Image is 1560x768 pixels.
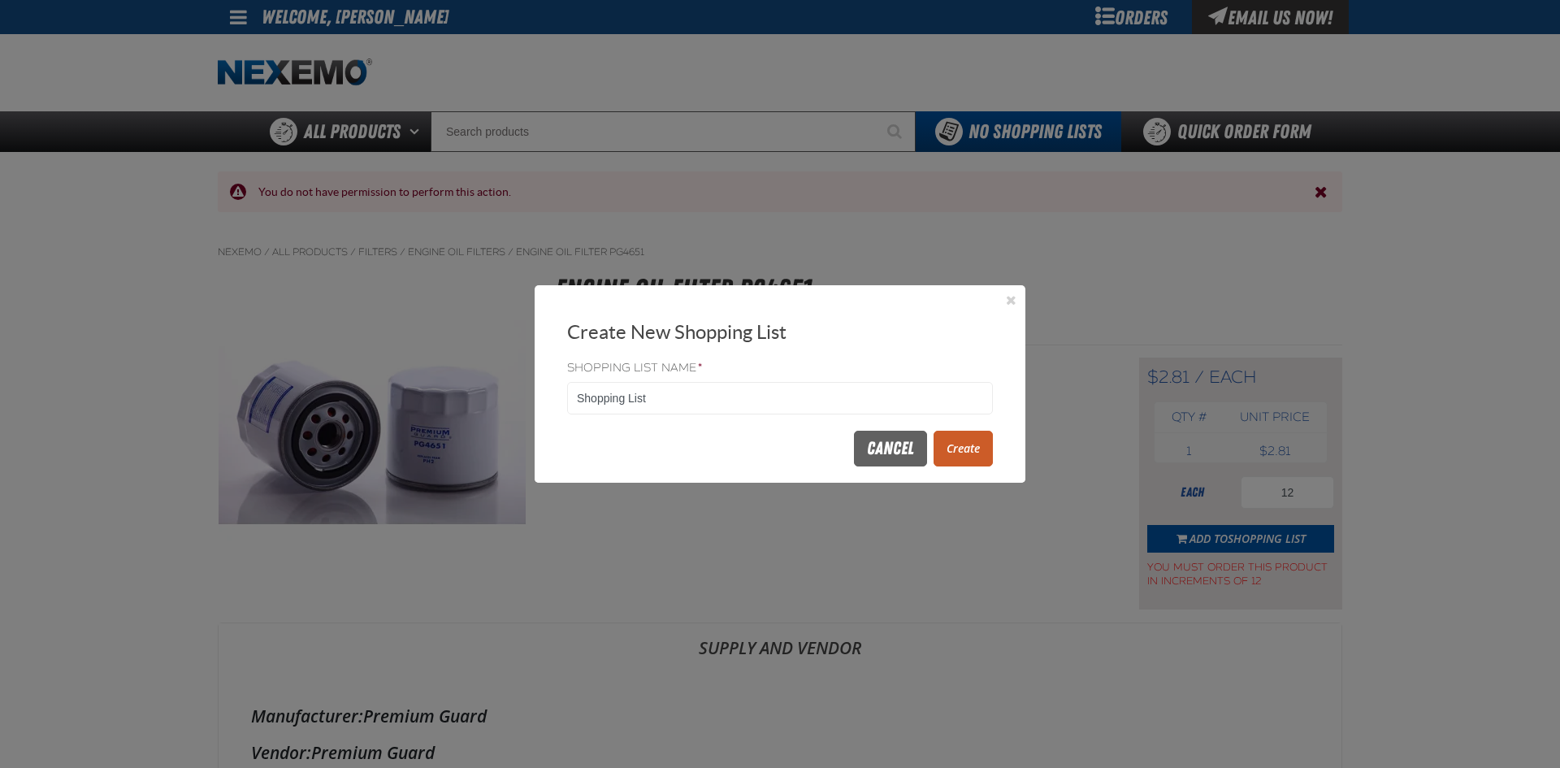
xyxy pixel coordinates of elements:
[567,321,786,343] span: Create New Shopping List
[567,361,993,376] label: Shopping List Name
[854,431,927,466] button: Cancel
[567,382,993,414] input: Shopping List Name
[934,431,993,466] button: Create
[1001,290,1020,310] button: Close the Dialog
